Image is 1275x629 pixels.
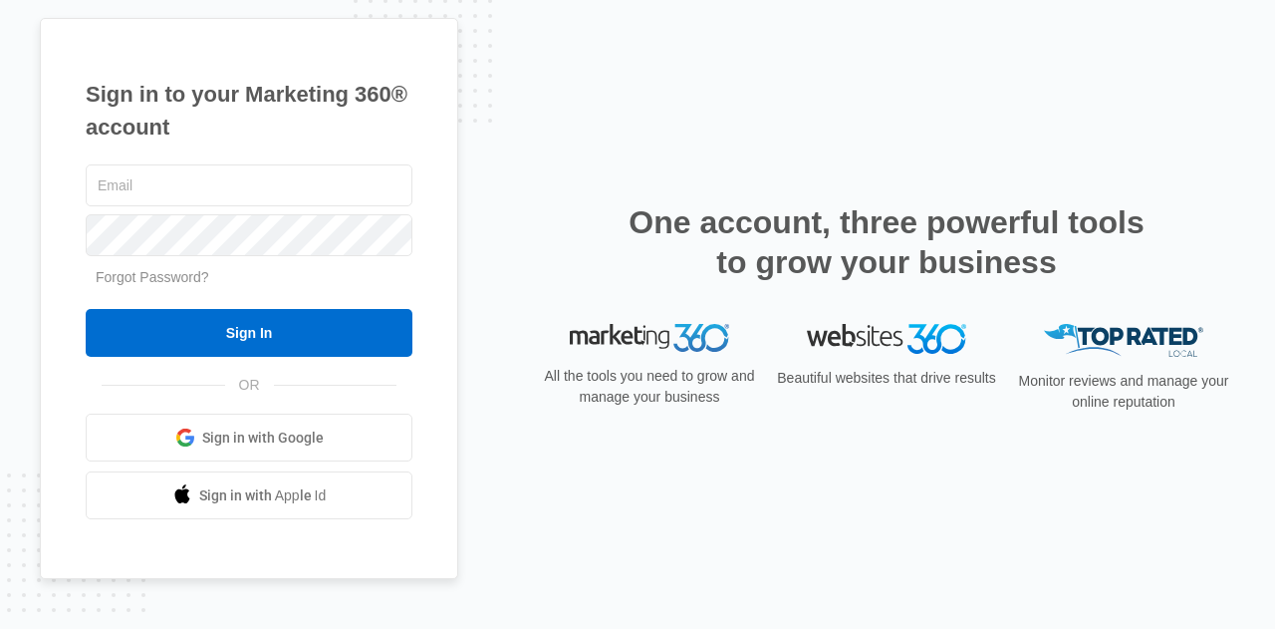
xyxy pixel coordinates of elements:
[96,269,209,285] a: Forgot Password?
[807,324,966,353] img: Websites 360
[623,202,1150,282] h2: One account, three powerful tools to grow your business
[199,485,327,506] span: Sign in with Apple Id
[86,164,412,206] input: Email
[86,78,412,144] h1: Sign in to your Marketing 360® account
[1012,371,1235,413] p: Monitor reviews and manage your online reputation
[225,375,274,396] span: OR
[1044,324,1203,357] img: Top Rated Local
[775,368,998,389] p: Beautiful websites that drive results
[570,324,729,352] img: Marketing 360
[86,414,412,462] a: Sign in with Google
[86,309,412,357] input: Sign In
[202,428,324,449] span: Sign in with Google
[538,366,761,408] p: All the tools you need to grow and manage your business
[86,472,412,519] a: Sign in with Apple Id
